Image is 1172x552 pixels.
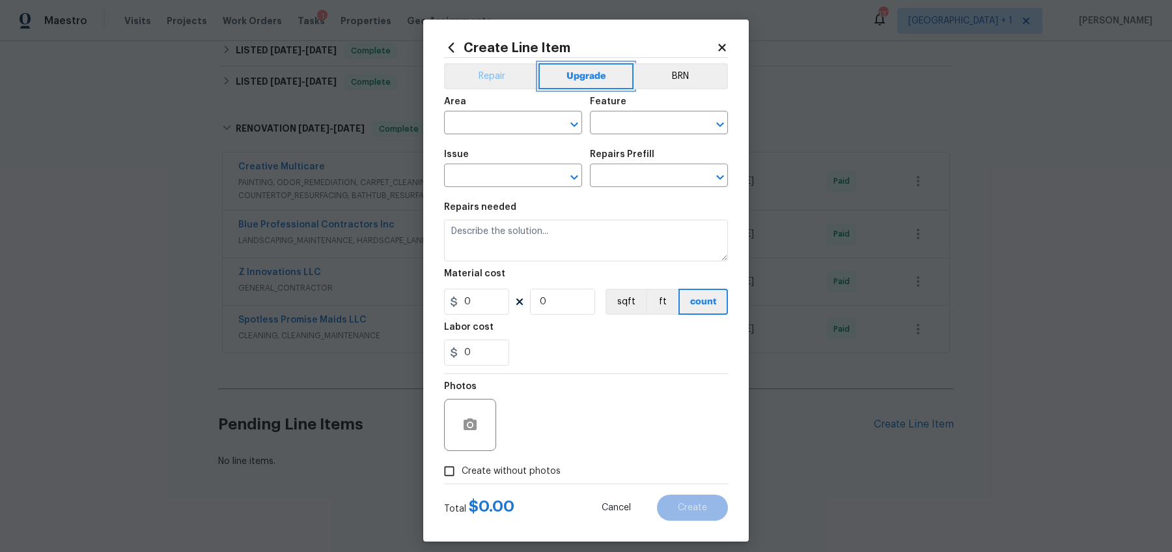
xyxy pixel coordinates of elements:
h5: Issue [444,150,469,159]
button: Open [711,115,729,134]
button: Open [565,168,583,186]
button: BRN [634,63,728,89]
div: Total [444,500,514,516]
h5: Repairs Prefill [590,150,654,159]
button: Open [711,168,729,186]
button: sqft [606,289,646,315]
button: Cancel [581,495,652,521]
span: Create [678,503,707,513]
button: Open [565,115,583,134]
button: Repair [444,63,538,89]
h5: Area [444,97,466,106]
button: ft [646,289,678,315]
h5: Repairs needed [444,203,516,212]
span: Create without photos [462,465,561,478]
span: Cancel [602,503,631,513]
button: count [678,289,728,315]
button: Upgrade [538,63,634,89]
h5: Labor cost [444,323,494,332]
h5: Material cost [444,269,505,278]
button: Create [657,495,728,521]
span: $ 0.00 [469,499,514,514]
h5: Feature [590,97,626,106]
h2: Create Line Item [444,40,716,55]
h5: Photos [444,382,477,391]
